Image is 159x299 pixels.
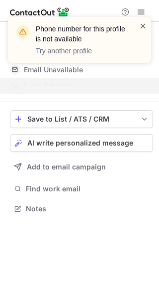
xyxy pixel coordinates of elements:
span: Notes [26,204,149,213]
button: AI write personalized message [10,134,153,152]
span: Find work email [26,184,149,193]
div: Save to List / ATS / CRM [27,115,136,123]
img: ContactOut v5.3.10 [10,6,70,18]
button: Find work email [10,182,153,196]
span: AI write personalized message [27,139,133,147]
button: Add to email campaign [10,158,153,176]
button: Notes [10,202,153,216]
p: Try another profile [36,46,127,56]
img: warning [15,24,31,40]
span: Add to email campaign [27,163,106,171]
button: save-profile-one-click [10,110,153,128]
header: Phone number for this profile is not available [36,24,127,44]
